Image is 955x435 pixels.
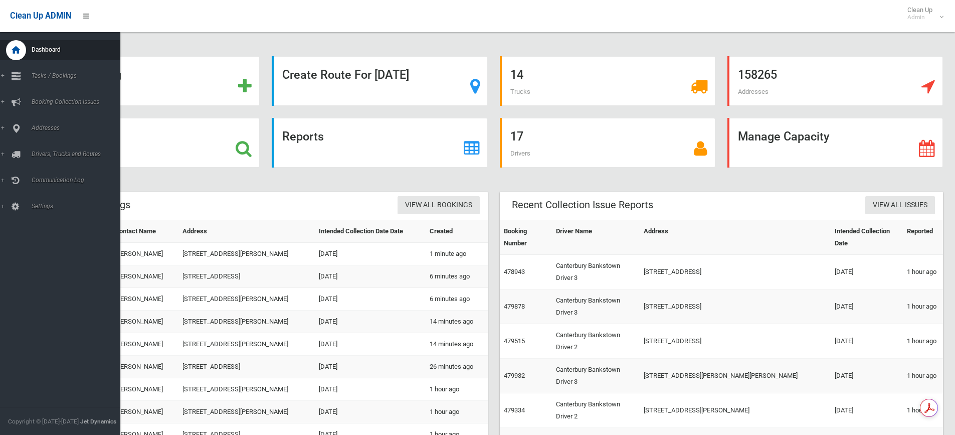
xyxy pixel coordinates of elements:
[504,337,525,345] a: 479515
[504,406,525,414] a: 479334
[178,378,315,401] td: [STREET_ADDRESS][PERSON_NAME]
[29,72,128,79] span: Tasks / Bookings
[178,265,315,288] td: [STREET_ADDRESS]
[426,220,488,243] th: Created
[111,311,178,333] td: [PERSON_NAME]
[738,68,777,82] strong: 158265
[510,88,530,95] span: Trucks
[504,268,525,275] a: 478943
[426,311,488,333] td: 14 minutes ago
[552,289,640,324] td: Canterbury Bankstown Driver 3
[111,401,178,423] td: [PERSON_NAME]
[282,129,324,143] strong: Reports
[504,372,525,379] a: 479932
[178,288,315,311] td: [STREET_ADDRESS][PERSON_NAME]
[111,288,178,311] td: [PERSON_NAME]
[903,393,943,428] td: 1 hour ago
[111,378,178,401] td: [PERSON_NAME]
[315,333,426,356] td: [DATE]
[315,288,426,311] td: [DATE]
[315,243,426,265] td: [DATE]
[426,356,488,378] td: 26 minutes ago
[500,56,715,106] a: 14 Trucks
[44,56,260,106] a: Add Booking
[831,324,903,359] td: [DATE]
[111,356,178,378] td: [PERSON_NAME]
[8,418,79,425] span: Copyright © [DATE]-[DATE]
[29,151,128,158] span: Drivers, Trucks and Routes
[178,243,315,265] td: [STREET_ADDRESS][PERSON_NAME]
[315,265,426,288] td: [DATE]
[426,333,488,356] td: 14 minutes ago
[315,220,426,243] th: Intended Collection Date Date
[727,118,943,168] a: Manage Capacity
[178,401,315,423] td: [STREET_ADDRESS][PERSON_NAME]
[282,68,409,82] strong: Create Route For [DATE]
[272,56,487,106] a: Create Route For [DATE]
[902,6,942,21] span: Clean Up
[111,265,178,288] td: [PERSON_NAME]
[426,288,488,311] td: 6 minutes ago
[10,11,71,21] span: Clean Up ADMIN
[552,255,640,289] td: Canterbury Bankstown Driver 3
[903,359,943,393] td: 1 hour ago
[640,393,831,428] td: [STREET_ADDRESS][PERSON_NAME]
[29,203,128,210] span: Settings
[640,324,831,359] td: [STREET_ADDRESS]
[831,255,903,289] td: [DATE]
[426,401,488,423] td: 1 hour ago
[903,255,943,289] td: 1 hour ago
[552,324,640,359] td: Canterbury Bankstown Driver 2
[178,220,315,243] th: Address
[500,195,665,215] header: Recent Collection Issue Reports
[44,118,260,168] a: Search
[315,311,426,333] td: [DATE]
[865,196,935,215] a: View All Issues
[500,220,552,255] th: Booking Number
[831,220,903,255] th: Intended Collection Date
[29,177,128,184] span: Communication Log
[831,289,903,324] td: [DATE]
[178,356,315,378] td: [STREET_ADDRESS]
[29,124,128,131] span: Addresses
[315,378,426,401] td: [DATE]
[111,333,178,356] td: [PERSON_NAME]
[29,98,128,105] span: Booking Collection Issues
[504,303,525,310] a: 479878
[738,129,829,143] strong: Manage Capacity
[398,196,480,215] a: View All Bookings
[831,393,903,428] td: [DATE]
[315,356,426,378] td: [DATE]
[315,401,426,423] td: [DATE]
[426,378,488,401] td: 1 hour ago
[640,359,831,393] td: [STREET_ADDRESS][PERSON_NAME][PERSON_NAME]
[111,220,178,243] th: Contact Name
[552,393,640,428] td: Canterbury Bankstown Driver 2
[510,68,523,82] strong: 14
[111,243,178,265] td: [PERSON_NAME]
[640,289,831,324] td: [STREET_ADDRESS]
[29,46,128,53] span: Dashboard
[272,118,487,168] a: Reports
[500,118,715,168] a: 17 Drivers
[903,324,943,359] td: 1 hour ago
[426,243,488,265] td: 1 minute ago
[552,220,640,255] th: Driver Name
[831,359,903,393] td: [DATE]
[738,88,769,95] span: Addresses
[907,14,932,21] small: Admin
[510,150,530,157] span: Drivers
[727,56,943,106] a: 158265 Addresses
[552,359,640,393] td: Canterbury Bankstown Driver 3
[510,129,523,143] strong: 17
[178,311,315,333] td: [STREET_ADDRESS][PERSON_NAME]
[903,289,943,324] td: 1 hour ago
[80,418,116,425] strong: Jet Dynamics
[903,220,943,255] th: Reported
[640,220,831,255] th: Address
[640,255,831,289] td: [STREET_ADDRESS]
[178,333,315,356] td: [STREET_ADDRESS][PERSON_NAME]
[426,265,488,288] td: 6 minutes ago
